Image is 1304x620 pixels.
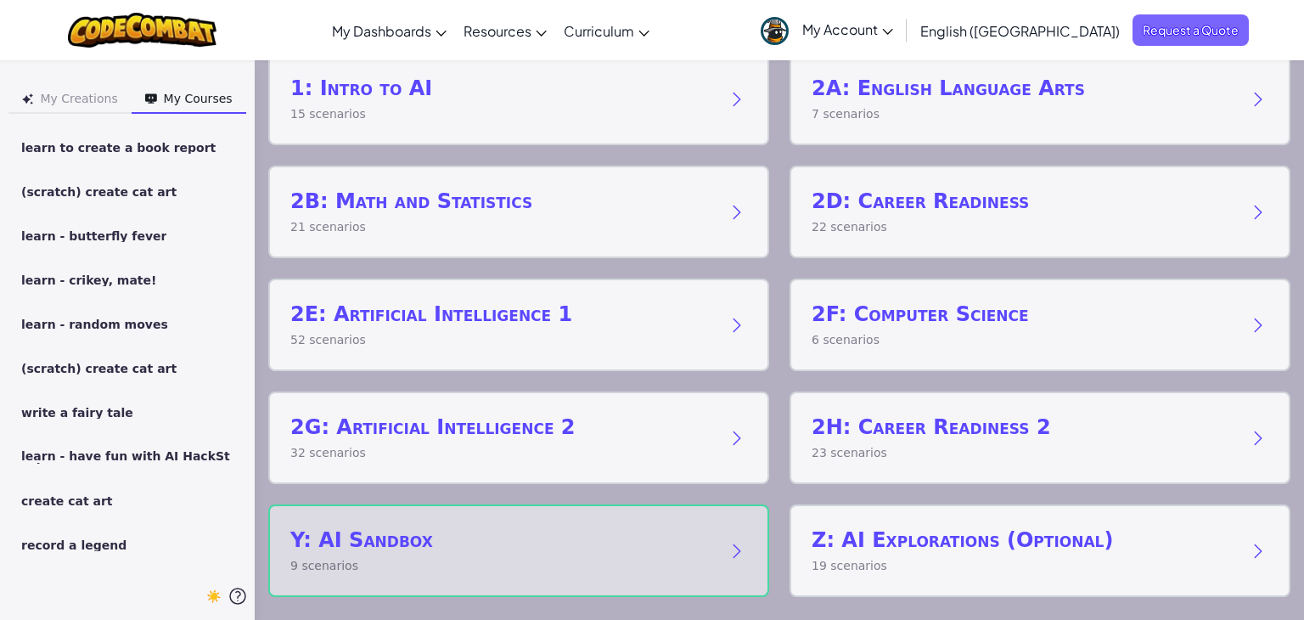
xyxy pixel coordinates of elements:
[812,527,1234,554] h2: Z: AI Explorations (Optional)
[68,13,216,48] img: CodeCombat logo
[21,539,126,551] span: record a legend
[22,93,33,104] img: Icon
[290,301,713,328] h2: 2E: Artificial Intelligence 1
[7,569,248,610] a: create cat art
[21,495,113,507] span: create cat art
[7,172,248,212] a: (scratch) create cat art
[290,414,713,441] h2: 2G: Artificial Intelligence 2
[21,230,166,242] span: learn - butterfly fever
[7,304,248,345] a: learn - random moves
[564,22,634,40] span: Curriculum
[812,414,1234,441] h2: 2H: Career Readiness 2
[206,589,221,603] span: ☀️
[812,188,1234,215] h2: 2D: Career Readiness
[761,17,789,45] img: avatar
[464,22,531,40] span: Resources
[912,8,1128,54] a: English ([GEOGRAPHIC_DATA])
[7,481,248,521] a: create cat art
[21,407,133,419] span: write a fairy tale
[920,22,1120,40] span: English ([GEOGRAPHIC_DATA])
[812,105,1234,123] p: 7 scenarios
[812,218,1234,236] p: 22 scenarios
[290,557,713,575] p: 9 scenarios
[290,75,713,102] h2: 1: Intro to AI
[21,450,233,464] span: learn - have fun with AI HackStack
[7,216,248,256] a: learn - butterfly fever
[7,392,248,433] a: write a fairy tale
[21,274,156,286] span: learn - crikey, mate!
[812,331,1234,349] p: 6 scenarios
[555,8,658,54] a: Curriculum
[290,188,713,215] h2: 2B: Math and Statistics
[7,437,248,477] a: learn - have fun with AI HackStack
[802,20,893,38] span: My Account
[145,93,157,104] img: Icon
[323,8,455,54] a: My Dashboards
[812,301,1234,328] h2: 2F: Computer Science
[332,22,431,40] span: My Dashboards
[290,105,713,123] p: 15 scenarios
[290,331,713,349] p: 52 scenarios
[206,586,221,606] button: ☀️
[132,87,246,114] button: My Courses
[290,444,713,462] p: 32 scenarios
[21,363,177,375] span: (scratch) create cat art
[21,186,177,198] span: (scratch) create cat art
[1133,14,1249,46] a: Request a Quote
[7,260,248,301] a: learn - crikey, mate!
[8,87,131,114] button: My Creations
[812,557,1234,575] p: 19 scenarios
[812,444,1234,462] p: 23 scenarios
[290,218,713,236] p: 21 scenarios
[752,3,902,57] a: My Account
[21,318,168,330] span: learn - random moves
[290,527,713,554] h2: Y: AI Sandbox
[7,525,248,566] a: record a legend
[812,75,1234,102] h2: 2A: English Language Arts
[21,142,216,154] span: learn to create a book report
[7,127,248,168] a: learn to create a book report
[7,348,248,389] a: (scratch) create cat art
[455,8,555,54] a: Resources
